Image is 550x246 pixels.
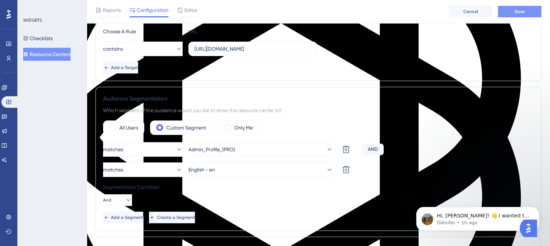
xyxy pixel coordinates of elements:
[188,162,333,177] button: English - en
[188,165,215,174] span: English - en
[405,192,550,242] iframe: Intercom notifications message
[103,165,123,174] span: matches
[137,6,169,14] span: Configuration
[103,197,111,203] span: And
[184,6,198,14] span: Editor
[449,6,492,17] button: Cancel
[166,123,206,132] label: Custom Segment
[188,145,235,154] span: Admin_Profile_(PRO)
[23,32,53,45] button: Checklists
[103,183,534,191] div: Segmentation Condition
[119,123,138,132] label: All Users
[234,123,253,132] label: Only Me
[498,6,541,17] button: Save
[103,44,123,53] span: contains
[111,65,138,71] span: Add a Target
[103,6,121,14] span: Reports
[103,162,183,177] button: matches
[103,27,183,36] div: Choose A Rule
[362,144,384,155] div: AND
[103,194,132,206] button: And
[23,17,42,23] div: WIDGETS
[103,42,183,56] button: contains
[103,142,183,157] button: matches
[195,45,311,53] input: yourwebsite.com/path
[149,212,195,223] button: Create a Segment
[103,106,534,115] div: Which segment of the audience would you like to show this resource center to?
[515,9,525,14] span: Save
[157,215,195,220] span: Create a Segment
[103,94,534,103] div: Audience Segmentation
[103,145,123,154] span: matches
[103,62,138,73] button: Add a Target
[463,9,478,14] span: Cancel
[188,27,268,36] div: URL
[188,142,333,157] button: Admin_Profile_(PRO)
[111,215,143,220] span: Add a Segment
[103,212,143,223] button: Add a Segment
[23,48,71,61] button: Resource Centers
[520,217,541,239] iframe: UserGuiding AI Assistant Launcher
